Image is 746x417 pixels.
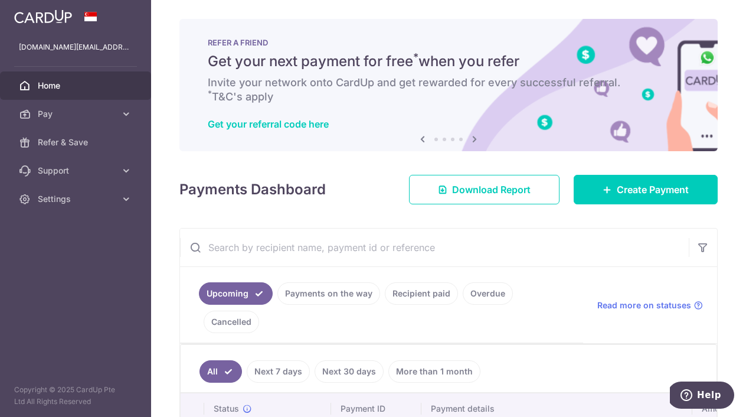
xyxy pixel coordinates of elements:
[199,360,242,383] a: All
[38,165,116,177] span: Support
[463,282,513,305] a: Overdue
[385,282,458,305] a: Recipient paid
[277,282,380,305] a: Payments on the way
[247,360,310,383] a: Next 7 days
[388,360,480,383] a: More than 1 month
[597,299,703,311] a: Read more on statuses
[597,299,691,311] span: Read more on statuses
[38,136,116,148] span: Refer & Save
[19,41,132,53] p: [DOMAIN_NAME][EMAIL_ADDRESS][DOMAIN_NAME]
[214,403,239,415] span: Status
[208,118,329,130] a: Get your referral code here
[208,76,689,104] h6: Invite your network onto CardUp and get rewarded for every successful referral. T&C's apply
[204,311,259,333] a: Cancelled
[179,19,718,151] img: RAF banner
[617,183,689,197] span: Create Payment
[208,38,689,47] p: REFER A FRIEND
[452,183,531,197] span: Download Report
[14,9,72,24] img: CardUp
[180,229,689,266] input: Search by recipient name, payment id or reference
[38,80,116,92] span: Home
[38,108,116,120] span: Pay
[38,193,116,205] span: Settings
[670,382,734,411] iframe: Opens a widget where you can find more information
[409,175,559,204] a: Download Report
[199,282,273,305] a: Upcoming
[208,52,689,71] h5: Get your next payment for free when you refer
[179,179,326,200] h4: Payments Dashboard
[574,175,718,204] a: Create Payment
[315,360,384,383] a: Next 30 days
